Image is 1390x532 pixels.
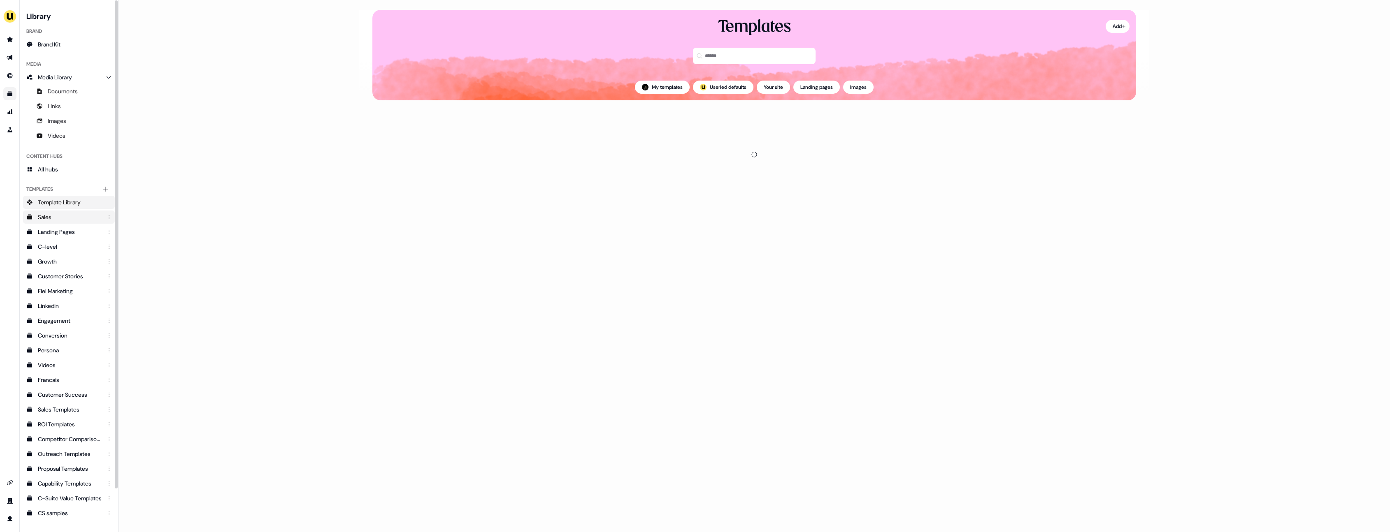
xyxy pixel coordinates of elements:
span: Images [48,117,66,125]
img: userled logo [700,84,707,90]
div: Persona [38,346,102,354]
div: Conversion [38,331,102,340]
div: ROI Templates [38,420,102,428]
div: Proposal Templates [38,465,102,473]
span: Videos [48,132,65,140]
a: Engagement [23,314,115,327]
span: All hubs [38,165,58,173]
a: Francais [23,373,115,386]
div: Customer Stories [38,272,102,280]
a: Linkedin [23,299,115,312]
a: Go to templates [3,87,16,100]
a: Competitor Comparisons [23,433,115,446]
a: Customer Stories [23,270,115,283]
div: Sales [38,213,102,221]
div: Capability Templates [38,479,102,488]
a: Media Library [23,71,115,84]
div: CS samples [38,509,102,517]
a: Sales [23,210,115,224]
a: Go to team [3,494,16,507]
a: Videos [23,359,115,372]
div: Media [23,58,115,71]
div: Videos [38,361,102,369]
a: Outreach Templates [23,447,115,460]
button: userled logo;Userled defaults [693,81,753,94]
div: Linkedin [38,302,102,310]
button: Landing pages [793,81,840,94]
a: Sales Templates [23,403,115,416]
a: Go to profile [3,512,16,525]
span: Documents [48,87,78,95]
div: Sales Templates [38,405,102,414]
a: Customer Success [23,388,115,401]
a: Go to attribution [3,105,16,118]
a: C-level [23,240,115,253]
a: Go to experiments [3,123,16,136]
div: Customer Success [38,391,102,399]
span: Media Library [38,73,72,81]
a: Proposal Templates [23,462,115,475]
div: Templates [718,16,791,38]
span: Template Library [38,198,81,206]
a: Go to prospects [3,33,16,46]
a: Brand Kit [23,38,115,51]
div: C-level [38,243,102,251]
a: Images [23,114,115,127]
div: Outreach Templates [38,450,102,458]
a: Links [23,99,115,113]
button: My templates [635,81,690,94]
div: Francais [38,376,102,384]
a: Landing Pages [23,225,115,238]
div: Engagement [38,317,102,325]
div: C-Suite Value Templates [38,494,102,502]
button: Add [1106,20,1130,33]
a: Persona [23,344,115,357]
a: All hubs [23,163,115,176]
div: Content Hubs [23,150,115,163]
img: Henry [642,84,649,90]
a: Go to integrations [3,476,16,489]
div: Templates [23,183,115,196]
a: Videos [23,129,115,142]
a: Go to outbound experience [3,51,16,64]
a: Growth [23,255,115,268]
span: Links [48,102,61,110]
div: Landing Pages [38,228,102,236]
div: Fiel Marketing [38,287,102,295]
div: Competitor Comparisons [38,435,102,443]
a: Conversion [23,329,115,342]
div: ; [700,84,707,90]
div: Growth [38,257,102,266]
h3: Library [23,10,115,21]
a: C-Suite Value Templates [23,492,115,505]
a: Go to Inbound [3,69,16,82]
span: Brand Kit [38,40,60,49]
a: Documents [23,85,115,98]
button: Images [843,81,874,94]
button: Your site [757,81,790,94]
div: Brand [23,25,115,38]
a: Capability Templates [23,477,115,490]
a: ROI Templates [23,418,115,431]
a: CS samples [23,507,115,520]
a: Fiel Marketing [23,285,115,298]
a: Template Library [23,196,115,209]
